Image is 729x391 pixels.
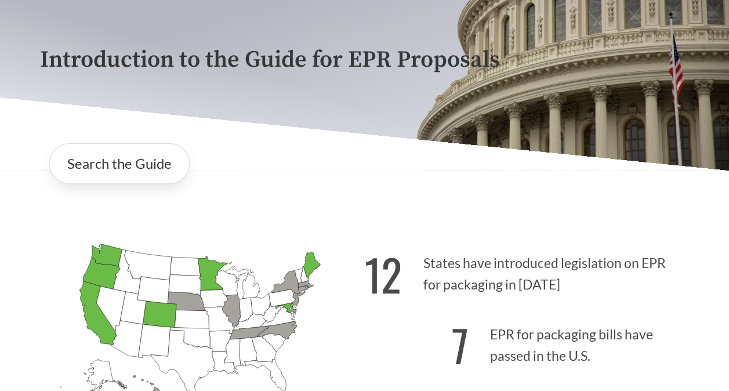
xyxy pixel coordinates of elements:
[49,143,190,184] a: Search the Guide
[365,306,690,378] p: EPR for packaging bills have passed in the U.S.
[40,47,690,73] p: Introduction to the Guide for EPR Proposals
[365,235,690,306] p: States have introduced legislation on EPR for packaging in [DATE]
[452,313,469,377] strong: 7
[365,242,402,306] strong: 12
